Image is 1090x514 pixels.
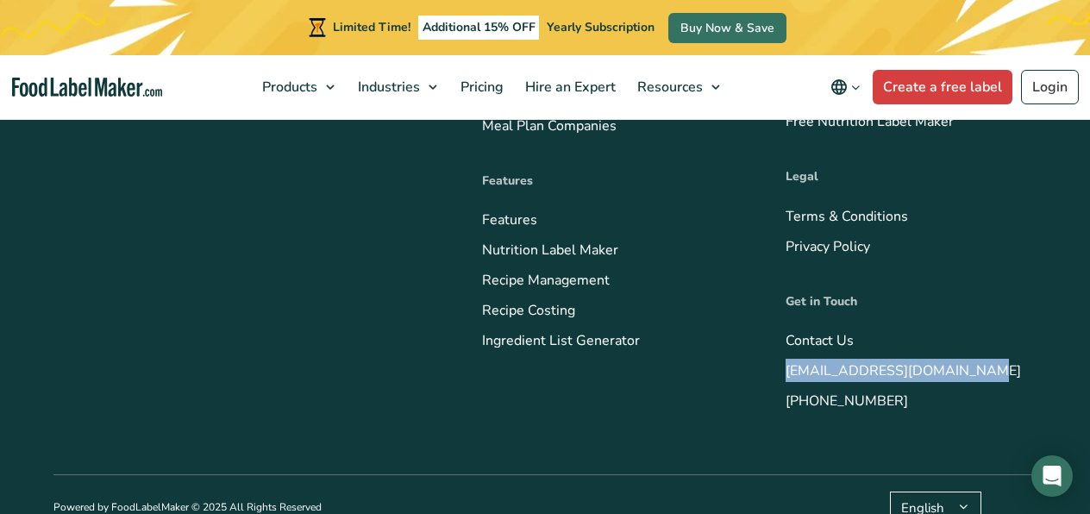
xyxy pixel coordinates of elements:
[12,78,162,97] a: Food Label Maker homepage
[455,78,505,97] span: Pricing
[418,16,540,40] span: Additional 15% OFF
[786,292,1037,311] p: Get in Touch
[353,78,422,97] span: Industries
[786,392,908,411] a: [PHONE_NUMBER]
[257,78,319,97] span: Products
[482,116,617,135] a: Meal Plan Companies
[515,55,623,119] a: Hire an Expert
[786,112,954,131] a: Free Nutrition Label Maker
[818,70,873,104] button: Change language
[786,331,854,350] a: Contact Us
[333,19,410,35] span: Limited Time!
[786,237,870,256] a: Privacy Policy
[786,207,908,226] a: Terms & Conditions
[482,210,537,229] a: Features
[348,55,446,119] a: Industries
[482,301,575,320] a: Recipe Costing
[873,70,1012,104] a: Create a free label
[482,331,640,350] a: Ingredient List Generator
[632,78,705,97] span: Resources
[482,271,610,290] a: Recipe Management
[482,172,733,191] p: Features
[668,13,786,43] a: Buy Now & Save
[520,78,617,97] span: Hire an Expert
[1021,70,1079,104] a: Login
[1031,455,1073,497] div: Open Intercom Messenger
[450,55,511,119] a: Pricing
[786,361,1021,380] a: [EMAIL_ADDRESS][DOMAIN_NAME]
[786,167,1037,186] p: Legal
[482,241,618,260] a: Nutrition Label Maker
[627,55,729,119] a: Resources
[547,19,655,35] span: Yearly Subscription
[252,55,343,119] a: Products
